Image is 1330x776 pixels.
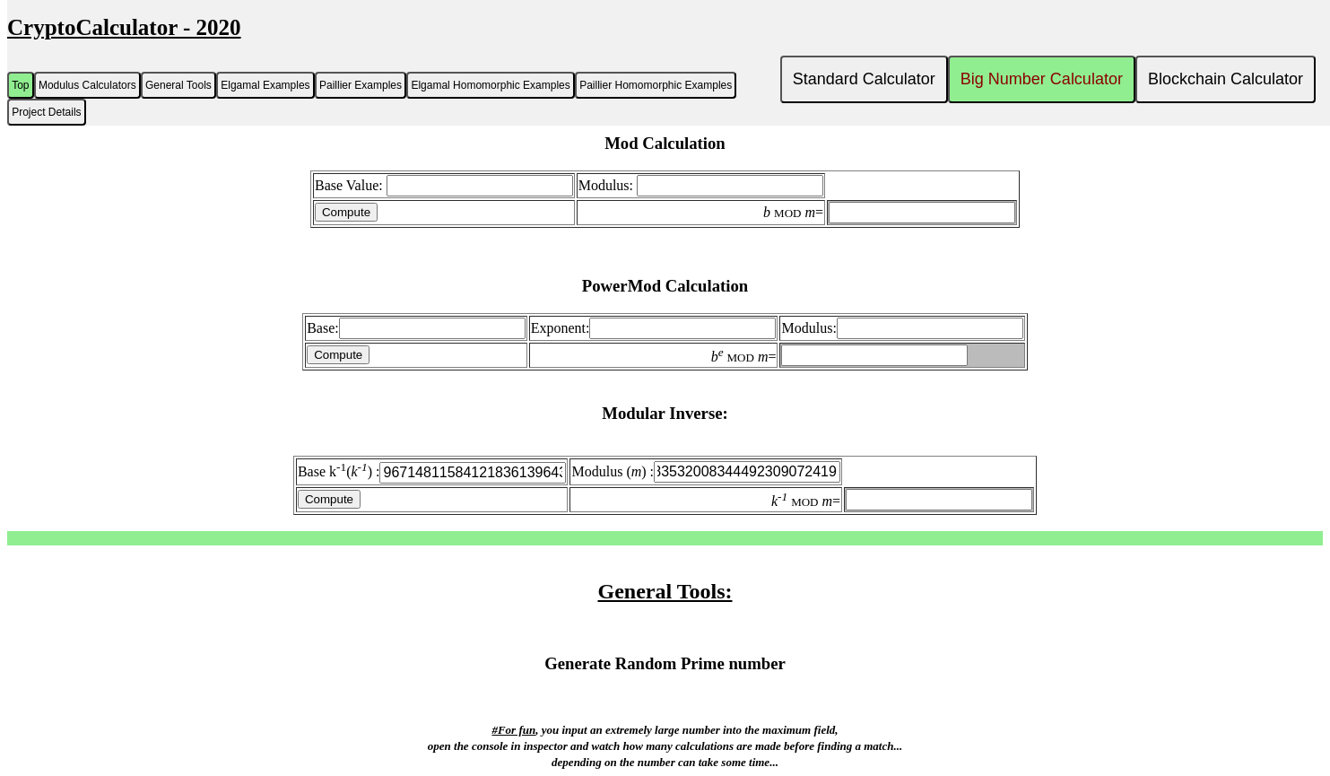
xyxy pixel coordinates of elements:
input: Compute [307,345,369,364]
font: MOD [727,351,754,364]
i: k [771,493,778,509]
i: -1 [358,460,368,474]
button: Paillier Examples [315,72,406,99]
td: = [569,487,842,512]
button: Modulus Calculators [34,72,141,99]
i: , you input an extremely large number into the maximum field, open the console in inspector and w... [428,723,902,769]
td: Exponent: [529,316,778,341]
button: Top [7,72,34,99]
font: MOD [791,495,818,509]
label: = [763,205,823,220]
i: -1 [778,490,787,503]
td: Modulus: [779,316,1024,341]
td: Base k ( ) : [296,458,569,484]
i: e [718,345,724,359]
i: b [711,349,718,364]
h3: Generate Random Prime number [7,654,1323,674]
i: m [804,205,815,220]
u: #For fun [491,723,535,737]
button: Blockchain Calculator [1135,56,1316,103]
button: Elgamal Homomorphic Examples [406,72,575,99]
button: General Tools [141,72,216,99]
u: CryptoCalculator - 2020 [7,15,241,39]
i: m [758,349,769,364]
button: Paillier Homomorphic Examples [575,72,736,99]
label: Modulus: [578,178,633,193]
td: Base: [305,316,527,341]
i: m [631,464,642,479]
u: General Tools: [597,580,732,603]
i: m [821,493,832,509]
h3: PowerMod Calculation [7,276,1323,296]
sup: -1 [336,460,346,474]
td: Modulus ( ) : [569,458,842,484]
i: b [763,205,770,220]
button: Elgamal Examples [216,72,315,99]
h3: Modular Inverse: [7,404,1323,423]
input: Compute [298,490,361,509]
input: Compute [315,203,378,222]
button: Standard Calculator [780,56,948,103]
font: MOD [774,206,801,220]
i: k [351,465,357,480]
td: = [529,343,778,368]
h3: Mod Calculation [7,134,1323,153]
button: Project Details [7,99,86,126]
button: Big Number Calculator [948,56,1135,103]
label: Base Value: [315,178,383,193]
